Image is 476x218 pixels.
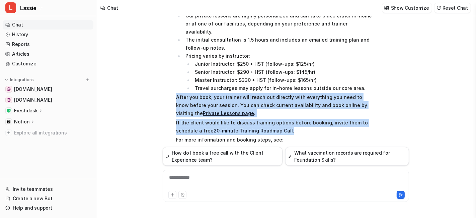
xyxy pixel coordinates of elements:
[14,86,52,93] span: [DOMAIN_NAME]
[183,12,372,36] li: Our private lessons are highly personalized and can take place either in-home or at one of our fa...
[193,76,372,84] li: Master Instructor: $330 + HST (follow-ups: $165/hr)
[382,3,432,13] button: Show Customize
[3,95,93,105] a: online.whenhoundsfly.com[DOMAIN_NAME]
[4,77,9,82] img: expand menu
[7,98,11,102] img: online.whenhoundsfly.com
[5,2,16,13] span: L
[434,3,471,13] button: Reset Chat
[193,68,372,76] li: Senior Instructor: $290 + HST (follow-ups: $145/hr)
[14,127,91,138] span: Explore all integrations
[7,87,11,91] img: www.whenhoundsfly.com
[3,20,93,30] a: Chat
[7,120,11,124] img: Notion
[437,5,441,10] img: reset
[176,136,372,144] p: For more information and booking steps, see:
[185,146,269,152] a: Private Lessons Details and Pricing
[163,147,283,166] button: How do I book a free call with the Client Experience team?
[203,110,254,116] a: Private Lessons page
[3,203,93,213] a: Help and support
[183,52,372,92] li: Pricing varies by instructor:
[5,129,12,136] img: explore all integrations
[193,84,372,92] li: Travel surcharges may apply for in-home lessons outside our core area.
[183,36,372,52] li: The initial consultation is 1.5 hours and includes an emailed training plan and follow-up notes.
[214,128,293,133] a: 20-minute Training Roadmap Call
[3,76,36,83] button: Integrations
[107,4,118,11] div: Chat
[7,109,11,113] img: Freshdesk
[193,60,372,68] li: Junior Instructor: $250 + HST (follow-ups: $125/hr)
[3,49,93,59] a: Articles
[285,147,409,166] button: What vaccination records are required for Foundation Skills?
[3,40,93,49] a: Reports
[391,4,429,11] p: Show Customize
[14,107,37,114] p: Freshdesk
[384,5,389,10] img: customize
[14,97,52,103] span: [DOMAIN_NAME]
[14,118,29,125] p: Notion
[176,119,372,135] p: If the client would like to discuss training options before booking, invite them to schedule a fr...
[10,77,34,83] p: Integrations
[3,128,93,138] a: Explore all integrations
[3,59,93,68] a: Customize
[85,77,90,82] img: menu_add.svg
[3,194,93,203] a: Create a new Bot
[3,85,93,94] a: www.whenhoundsfly.com[DOMAIN_NAME]
[3,30,93,39] a: History
[176,93,372,117] p: After you book, your trainer will reach out directly with everything you need to know before your...
[20,3,36,13] span: Lassie
[3,184,93,194] a: Invite teammates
